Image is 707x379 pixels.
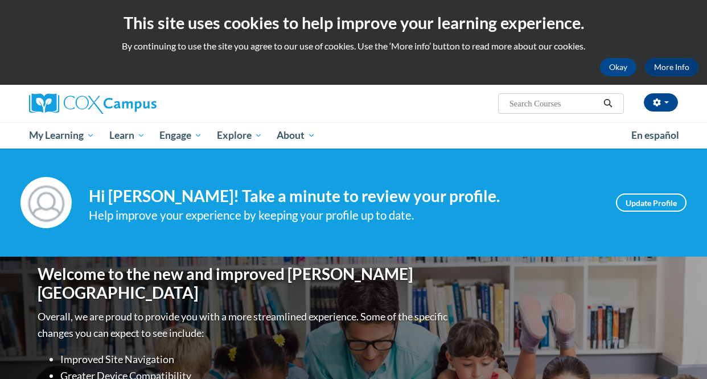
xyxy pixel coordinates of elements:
[20,177,72,228] img: Profile Image
[9,11,698,34] h2: This site uses cookies to help improve your learning experience.
[644,93,678,112] button: Account Settings
[661,333,698,370] iframe: Button to launch messaging window
[277,129,315,142] span: About
[599,97,616,110] button: Search
[38,308,450,341] p: Overall, we are proud to provide you with a more streamlined experience. Some of the specific cha...
[159,129,202,142] span: Engage
[29,93,157,114] img: Cox Campus
[631,129,679,141] span: En español
[102,122,153,149] a: Learn
[270,122,323,149] a: About
[60,351,450,368] li: Improved Site Navigation
[38,265,450,303] h1: Welcome to the new and improved [PERSON_NAME][GEOGRAPHIC_DATA]
[9,40,698,52] p: By continuing to use the site you agree to our use of cookies. Use the ‘More info’ button to read...
[109,129,145,142] span: Learn
[217,129,262,142] span: Explore
[209,122,270,149] a: Explore
[624,123,687,147] a: En español
[89,206,599,225] div: Help improve your experience by keeping your profile up to date.
[29,129,94,142] span: My Learning
[600,58,636,76] button: Okay
[152,122,209,149] a: Engage
[508,97,599,110] input: Search Courses
[22,122,102,149] a: My Learning
[616,193,687,212] a: Update Profile
[29,93,234,114] a: Cox Campus
[89,187,599,206] h4: Hi [PERSON_NAME]! Take a minute to review your profile.
[20,122,687,149] div: Main menu
[645,58,698,76] a: More Info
